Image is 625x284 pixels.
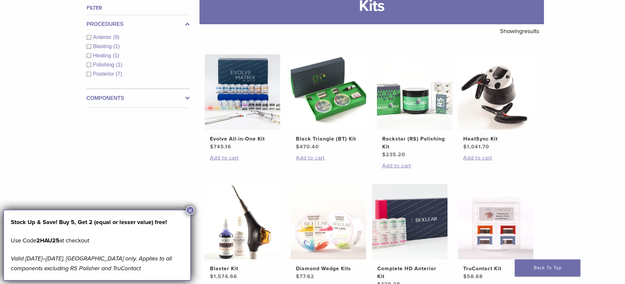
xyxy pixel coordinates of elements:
[296,143,300,150] span: $
[377,54,452,130] img: Rockstar (RS) Polishing Kit
[87,94,190,102] label: Components
[382,162,447,170] a: Add to cart: “Rockstar (RS) Polishing Kit”
[204,54,281,151] a: Evolve All-in-One KitEvolve All-in-One Kit $745.16
[296,273,300,280] span: $
[382,135,447,151] h2: Rockstar (RS) Polishing Kit
[515,259,580,276] a: Back To Top
[116,71,122,77] span: (7)
[210,273,237,280] bdi: 1,574.66
[458,54,533,130] img: HeatSync Kit
[463,143,467,150] span: $
[210,135,275,143] h2: Evolve All-in-One Kit
[210,273,214,280] span: $
[377,54,453,159] a: Rockstar (RS) Polishing KitRockstar (RS) Polishing Kit $235.20
[205,184,280,259] img: Blaster Kit
[113,53,119,58] span: (1)
[290,184,367,280] a: Diamond Wedge KitsDiamond Wedge Kits $77.62
[463,265,528,273] h2: TruContact Kit
[36,237,59,244] strong: 2HAU25
[382,151,405,158] bdi: 235.20
[458,184,534,280] a: TruContact KitTruContact Kit $58.68
[291,184,366,259] img: Diamond Wedge Kits
[296,154,361,162] a: Add to cart: “Black Triangle (BT) Kit”
[116,62,122,67] span: (1)
[296,273,314,280] bdi: 77.62
[296,135,361,143] h2: Black Triangle (BT) Kit
[296,265,361,273] h2: Diamond Wedge Kits
[463,154,528,162] a: Add to cart: “HeatSync Kit”
[296,143,319,150] bdi: 470.40
[463,135,528,143] h2: HeatSync Kit
[210,265,275,273] h2: Blaster Kit
[93,34,113,40] span: Anterior
[93,44,114,49] span: Blasting
[463,143,489,150] bdi: 1,041.70
[290,54,367,151] a: Black Triangle (BT) KitBlack Triangle (BT) Kit $470.40
[93,71,116,77] span: Posterior
[372,184,448,259] img: Complete HD Anterior Kit
[458,54,534,151] a: HeatSync KitHeatSync Kit $1,041.70
[186,206,195,215] button: Close
[291,54,366,130] img: Black Triangle (BT) Kit
[382,151,386,158] span: $
[11,236,183,245] p: Use Code at checkout
[93,62,116,67] span: Polishing
[500,24,539,38] p: Showing results
[11,218,167,226] strong: Stock Up & Save! Buy 5, Get 2 (equal or lesser value) free!
[204,184,281,280] a: Blaster KitBlaster Kit $1,574.66
[87,20,190,28] label: Procedures
[93,53,113,58] span: Heating
[205,54,280,130] img: Evolve All-in-One Kit
[463,273,467,280] span: $
[87,4,190,12] h4: Filter
[458,184,533,259] img: TruContact Kit
[113,44,120,49] span: (1)
[210,143,214,150] span: $
[210,143,231,150] bdi: 745.16
[377,265,442,280] h2: Complete HD Anterior Kit
[210,154,275,162] a: Add to cart: “Evolve All-in-One Kit”
[113,34,120,40] span: (9)
[11,255,172,272] em: Valid [DATE]–[DATE], [GEOGRAPHIC_DATA] only. Applies to all components excluding RS Polisher and ...
[463,273,483,280] bdi: 58.68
